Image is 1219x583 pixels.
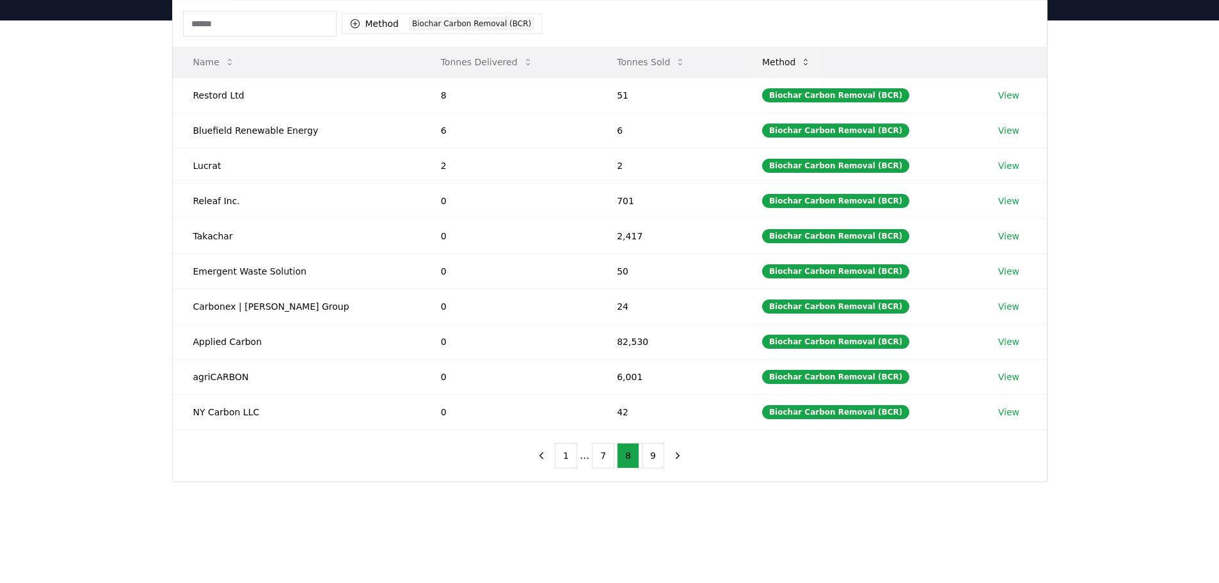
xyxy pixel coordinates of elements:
button: Tonnes Sold [607,49,696,75]
td: 51 [596,77,742,113]
td: 6 [596,113,742,148]
a: View [998,195,1019,207]
div: Biochar Carbon Removal (BCR) [762,229,909,243]
a: View [998,335,1019,348]
a: View [998,89,1019,102]
td: agriCARBON [173,359,420,394]
td: Applied Carbon [173,324,420,359]
td: 0 [420,218,597,253]
a: View [998,265,1019,278]
button: 8 [617,443,639,468]
button: previous page [530,443,552,468]
button: MethodBiochar Carbon Removal (BCR) [342,13,543,34]
td: 6,001 [596,359,742,394]
div: Biochar Carbon Removal (BCR) [762,88,909,102]
a: View [998,124,1019,137]
td: Carbonex | [PERSON_NAME] Group [173,289,420,324]
div: Biochar Carbon Removal (BCR) [762,159,909,173]
td: 2 [420,148,597,183]
td: 2 [596,148,742,183]
td: 701 [596,183,742,218]
td: 82,530 [596,324,742,359]
td: 0 [420,253,597,289]
button: 7 [592,443,614,468]
td: 50 [596,253,742,289]
a: View [998,300,1019,313]
a: View [998,230,1019,243]
div: Biochar Carbon Removal (BCR) [762,299,909,314]
button: 1 [555,443,577,468]
div: Biochar Carbon Removal (BCR) [762,124,909,138]
a: View [998,159,1019,172]
button: Method [752,49,822,75]
td: 24 [596,289,742,324]
td: Restord Ltd [173,77,420,113]
td: Emergent Waste Solution [173,253,420,289]
div: Biochar Carbon Removal (BCR) [762,335,909,349]
a: View [998,371,1019,383]
div: Biochar Carbon Removal (BCR) [762,370,909,384]
div: Biochar Carbon Removal (BCR) [762,264,909,278]
div: Biochar Carbon Removal (BCR) [762,405,909,419]
td: 42 [596,394,742,429]
td: 0 [420,324,597,359]
div: Biochar Carbon Removal (BCR) [409,17,534,31]
td: 0 [420,359,597,394]
td: 0 [420,183,597,218]
button: next page [667,443,689,468]
td: Bluefield Renewable Energy [173,113,420,148]
td: 6 [420,113,597,148]
a: View [998,406,1019,419]
li: ... [580,448,589,463]
button: Name [183,49,245,75]
td: 0 [420,289,597,324]
td: Lucrat [173,148,420,183]
div: Biochar Carbon Removal (BCR) [762,194,909,208]
td: 0 [420,394,597,429]
button: Tonnes Delivered [431,49,543,75]
td: 2,417 [596,218,742,253]
td: Takachar [173,218,420,253]
button: 9 [642,443,664,468]
td: 8 [420,77,597,113]
td: Releaf Inc. [173,183,420,218]
td: NY Carbon LLC [173,394,420,429]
